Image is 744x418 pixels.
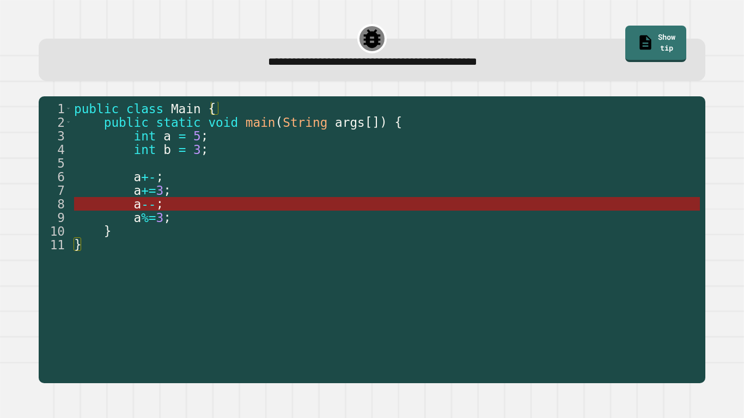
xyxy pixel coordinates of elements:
span: public [104,115,149,130]
span: += [141,183,156,198]
span: a [133,170,141,184]
div: 4 [39,143,72,156]
div: 7 [39,183,72,197]
span: static [156,115,201,130]
span: a [133,211,141,225]
span: public [74,102,119,116]
span: = [179,129,186,143]
div: 11 [39,238,72,251]
span: 5 [193,129,201,143]
span: args [335,115,365,130]
span: +- [141,170,156,184]
span: = [179,143,186,157]
span: class [126,102,163,116]
span: void [208,115,238,130]
span: a [133,197,141,211]
div: 1 [39,102,72,115]
span: a [163,129,171,143]
span: main [246,115,276,130]
span: String [283,115,327,130]
div: 2 [39,115,72,129]
span: 3 [193,143,201,157]
div: 3 [39,129,72,143]
span: Toggle code folding, rows 1 through 11 [65,102,71,115]
span: 3 [156,183,164,198]
div: 5 [39,156,72,170]
span: -- [141,197,156,211]
a: Show tip [625,26,686,62]
span: b [163,143,171,157]
div: 10 [39,224,72,238]
div: 6 [39,170,72,183]
span: Main [171,102,201,116]
div: 8 [39,197,72,211]
span: Toggle code folding, rows 2 through 10 [65,115,71,129]
span: int [133,129,156,143]
span: a [133,183,141,198]
div: 9 [39,211,72,224]
span: %= [141,211,156,225]
span: 3 [156,211,164,225]
span: int [133,143,156,157]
